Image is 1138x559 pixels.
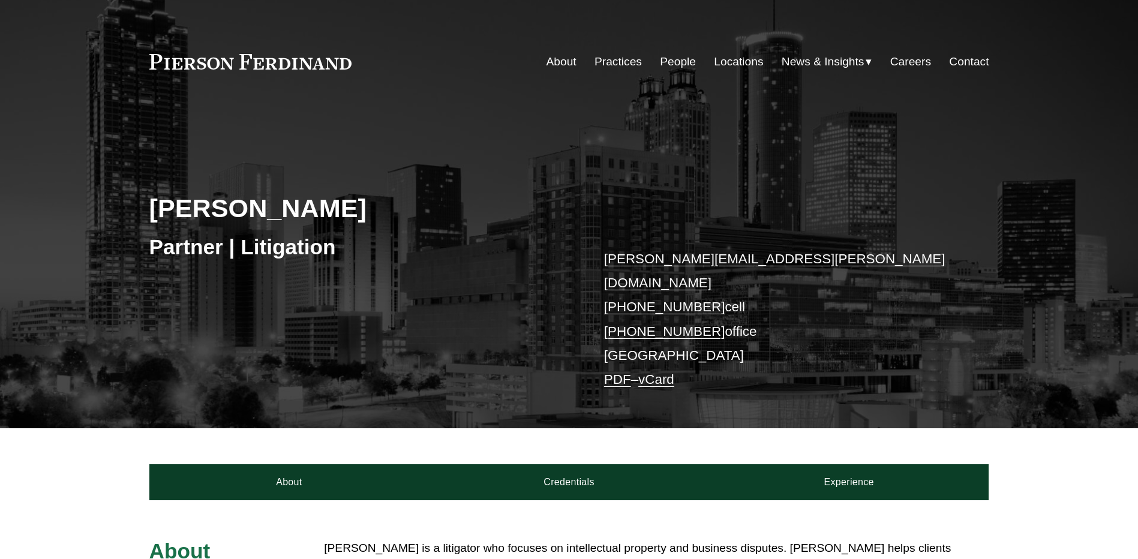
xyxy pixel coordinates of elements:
a: Practices [594,50,642,73]
p: cell office [GEOGRAPHIC_DATA] – [604,247,954,392]
a: folder dropdown [782,50,872,73]
a: About [547,50,576,73]
a: Careers [890,50,931,73]
span: News & Insights [782,52,864,73]
a: [PHONE_NUMBER] [604,299,725,314]
h2: [PERSON_NAME] [149,193,569,224]
a: [PHONE_NUMBER] [604,324,725,339]
a: Contact [949,50,989,73]
a: Credentials [429,464,709,500]
a: vCard [638,372,674,387]
a: Locations [714,50,763,73]
a: Experience [709,464,989,500]
h3: Partner | Litigation [149,234,569,260]
a: People [660,50,696,73]
a: [PERSON_NAME][EMAIL_ADDRESS][PERSON_NAME][DOMAIN_NAME] [604,251,945,290]
a: PDF [604,372,631,387]
a: About [149,464,430,500]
